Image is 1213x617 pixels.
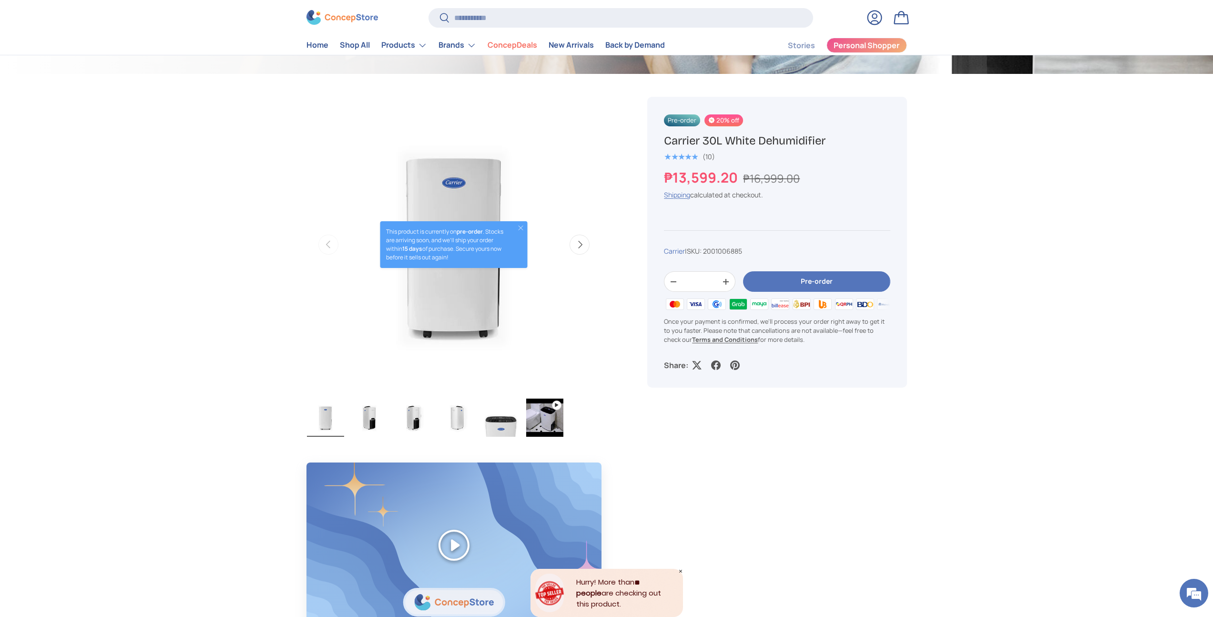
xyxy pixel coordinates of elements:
[386,227,509,262] p: This product is currently on . Stocks are arriving soon, and we’ll ship your order within of purc...
[664,360,688,371] p: Share:
[791,297,812,311] img: bpi
[482,399,520,437] img: carrier-dehumidifier-30-liter-top-with-buttons-view-concepstore
[351,399,388,437] img: carrier-dehumidifier-30-liter-left-side-view-concepstore
[812,297,833,311] img: ubp
[664,152,698,162] span: ★★★★★
[664,168,740,187] strong: ₱13,599.20
[306,97,602,440] media-gallery: Gallery Viewer
[743,271,890,292] button: Pre-order
[664,190,690,199] a: Shipping
[306,36,665,55] nav: Primary
[402,245,422,253] strong: 15 days
[549,36,594,55] a: New Arrivals
[306,36,328,55] a: Home
[438,399,476,437] img: carrier-dehumidifier-30-liter-right-side-view-concepstore
[433,36,482,55] summary: Brands
[340,36,370,55] a: Shop All
[706,297,727,311] img: gcash
[833,297,854,311] img: qrph
[664,247,685,256] a: Carrier
[788,36,815,55] a: Stories
[685,247,742,256] span: |
[687,247,702,256] span: SKU:
[678,569,683,574] div: Close
[834,42,899,50] span: Personal Shopper
[743,171,800,186] s: ₱16,999.00
[749,297,770,311] img: maya
[664,114,700,126] span: Pre-order
[727,297,748,311] img: grabpay
[395,399,432,437] img: carrier-dehumidifier-30-liter-left-side-with-dimensions-view-concepstore
[664,134,890,148] h1: Carrier 30L White Dehumidifier
[703,247,742,256] span: 2001006885
[765,36,907,55] nav: Secondary
[307,399,344,437] img: carrier-dehumidifier-30-liter-full-view-concepstore
[770,297,791,311] img: billease
[703,153,715,160] div: (10)
[664,151,715,161] a: 5.0 out of 5.0 stars (10)
[664,153,698,161] div: 5.0 out of 5.0 stars
[826,38,907,53] a: Personal Shopper
[855,297,876,311] img: bdo
[664,297,685,311] img: master
[488,36,537,55] a: ConcepDeals
[664,317,890,345] p: Once your payment is confirmed, we'll process your order right away to get it to you faster. Plea...
[306,10,378,25] img: ConcepStore
[664,190,890,200] div: calculated at checkout.
[692,335,758,344] a: Terms and Conditions
[605,36,665,55] a: Back by Demand
[457,227,483,236] strong: pre-order
[685,297,706,311] img: visa
[876,297,897,311] img: metrobank
[704,114,743,126] span: 20% off
[376,36,433,55] summary: Products
[526,399,563,437] img: carrier-30 liter-dehumidifier-youtube-demo-video-concepstore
